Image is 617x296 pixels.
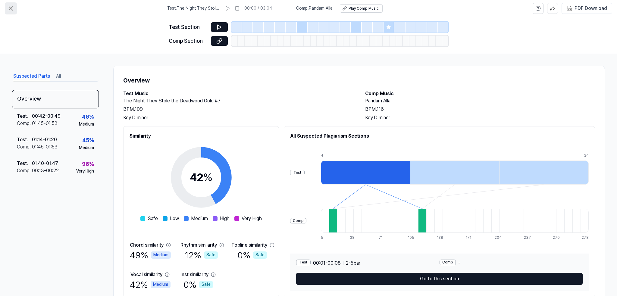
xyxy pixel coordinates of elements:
div: 01:14 - 01:20 [32,136,57,143]
div: Comp [440,260,456,265]
h2: The Night They Stole the Deadwood Gold #7 [123,97,353,104]
h2: Pandam Alla [365,97,595,104]
div: Topline similarity [231,241,267,249]
div: Medium [79,145,94,151]
button: Suspected Parts [13,72,50,81]
span: 00:01 - 00:08 [313,260,341,267]
h2: Similarity [130,132,273,140]
button: help [533,3,543,14]
button: PDF Download [565,3,608,14]
div: Test Section [169,23,207,32]
span: 2 - 5 bar [346,260,360,267]
div: 171 [466,235,474,240]
div: BPM. 116 [365,106,595,113]
div: Safe [204,251,218,259]
div: 46 % [82,113,94,121]
span: Low [170,215,179,222]
div: Medium [151,251,171,259]
div: Play Comp Music [349,6,379,11]
div: Chord similarity [130,241,164,249]
div: 01:45 - 01:53 [32,120,58,127]
div: Medium [79,121,94,127]
span: Comp . Pandam Alla [296,5,333,11]
div: 12 % [185,249,218,261]
h2: Comp Music [365,90,595,97]
svg: help [535,5,541,11]
div: Test . [17,136,32,143]
div: 4 [321,153,410,158]
div: 00:13 - 00:22 [32,167,59,174]
div: 138 [437,235,445,240]
div: 270 [553,235,561,240]
div: 49 % [130,249,171,261]
div: - [440,260,583,267]
span: Very High [242,215,262,222]
div: Test [296,260,311,265]
div: Safe [199,281,213,288]
h1: Overview [123,76,595,85]
h2: Test Music [123,90,353,97]
span: Medium [191,215,208,222]
div: PDF Download [575,5,607,12]
div: Test . [17,160,32,167]
div: Key. D minor [123,114,353,121]
div: Medium [151,281,171,288]
div: 96 % [82,160,94,169]
div: Overview [12,90,99,108]
div: Rhythm similarity [180,241,217,249]
span: % [203,171,213,184]
div: 42 % [130,278,171,291]
div: 00:42 - 00:49 [32,113,61,120]
div: 0 % [237,249,267,261]
span: High [220,215,230,222]
div: 24 [584,153,589,158]
img: PDF Download [567,6,572,11]
span: Test . The Night They Stole the Deadwood Gold #7 [167,5,220,11]
div: Safe [253,251,267,259]
div: Test . [17,113,32,120]
h2: All Suspected Plagiarism Sections [290,132,589,140]
div: 42 [190,169,213,185]
div: 01:40 - 01:47 [32,160,58,167]
div: 204 [495,235,503,240]
div: Inst similarity [180,271,208,278]
div: 278 [582,235,589,240]
div: Vocal similarity [130,271,162,278]
div: 38 [350,235,358,240]
div: 105 [408,235,416,240]
div: Comp . [17,167,32,174]
div: Comp . [17,143,32,151]
div: BPM. 109 [123,106,353,113]
div: 01:45 - 01:53 [32,143,58,151]
div: 45 % [82,136,94,145]
div: Comp Section [169,37,207,45]
span: Safe [148,215,158,222]
div: Key. D minor [365,114,595,121]
div: 0 % [183,278,213,291]
div: 5 [321,235,329,240]
button: All [56,72,61,81]
div: Comp [290,218,306,224]
div: Comp . [17,120,32,127]
div: Test [290,170,305,176]
div: 71 [379,235,387,240]
button: Play Comp Music [340,4,383,13]
div: Very High [76,168,94,174]
img: share [550,6,555,11]
button: Go to this section [296,273,583,285]
div: 237 [524,235,532,240]
div: 00:00 / 03:04 [244,5,272,11]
